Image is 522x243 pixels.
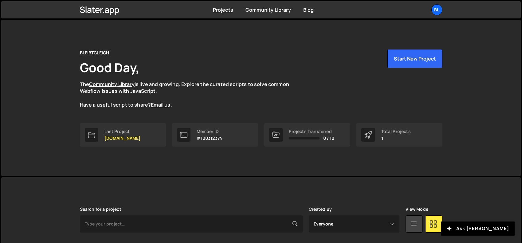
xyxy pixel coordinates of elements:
a: Last Project [DOMAIN_NAME] [80,123,166,147]
input: Type your project... [80,215,303,233]
label: Search for a project [80,207,121,212]
div: Projects Transferred [289,129,335,134]
a: Blog [303,6,314,13]
p: The is live and growing. Explore the curated scripts to solve common Webflow issues with JavaScri... [80,81,301,108]
p: 1 [381,136,411,141]
div: Member ID [197,129,222,134]
a: BL [431,4,442,15]
a: Community Library [245,6,291,13]
div: BLEIBTGLEICH [80,49,109,57]
a: Email us [151,101,170,108]
label: View Mode [406,207,428,212]
span: 0 / 10 [323,136,335,141]
label: Created By [309,207,332,212]
p: #100312374 [197,136,222,141]
div: Last Project [104,129,141,134]
h1: Good Day, [80,59,139,76]
div: Total Projects [381,129,411,134]
a: Projects [213,6,233,13]
button: Start New Project [387,49,442,68]
p: [DOMAIN_NAME] [104,136,141,141]
a: Community Library [89,81,135,88]
button: Ask [PERSON_NAME] [441,221,515,236]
